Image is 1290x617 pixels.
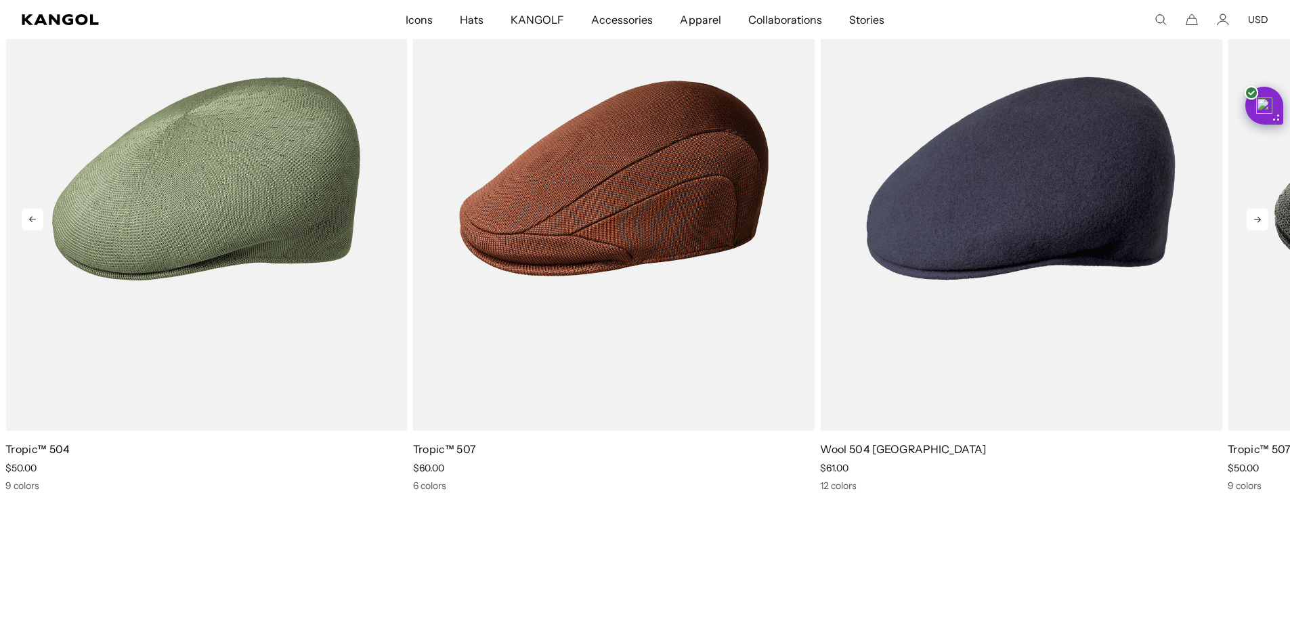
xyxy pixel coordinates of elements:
a: Tropic™ 504 [5,442,70,456]
div: 12 colors [820,480,1222,492]
button: Cart [1186,14,1198,26]
button: USD [1248,14,1268,26]
span: $50.00 [5,462,37,474]
span: $50.00 [1228,462,1259,474]
div: 9 colors [5,480,408,492]
a: Kangol [22,14,268,25]
a: Wool 504 [GEOGRAPHIC_DATA] [820,442,986,456]
a: Tropic™ 507 [413,442,477,456]
div: 6 colors [413,480,815,492]
span: $60.00 [413,462,444,474]
a: Account [1217,14,1229,26]
span: $61.00 [820,462,848,474]
summary: Search here [1155,14,1167,26]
